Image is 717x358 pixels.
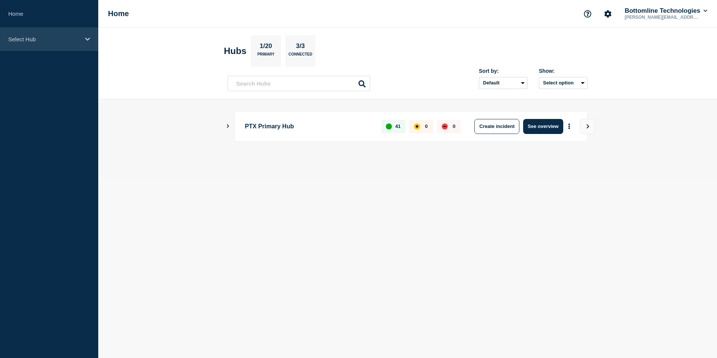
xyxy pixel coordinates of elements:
[395,123,400,129] p: 41
[108,9,129,18] h1: Home
[224,46,246,56] h2: Hubs
[623,7,709,15] button: Bottomline Technologies
[386,123,392,129] div: up
[257,42,275,52] p: 1/20
[425,123,427,129] p: 0
[474,119,519,134] button: Create incident
[564,119,574,133] button: More actions
[580,119,595,134] button: View
[414,123,420,129] div: affected
[257,52,274,60] p: Primary
[8,36,80,42] p: Select Hub
[293,42,308,52] p: 3/3
[288,52,312,60] p: Connected
[442,123,448,129] div: down
[228,76,370,91] input: Search Hubs
[539,68,588,74] div: Show:
[226,123,230,129] button: Show Connected Hubs
[479,77,528,89] select: Sort by
[523,119,563,134] button: See overview
[453,123,455,129] p: 0
[245,119,373,134] p: PTX Primary Hub
[479,68,528,74] div: Sort by:
[580,6,595,22] button: Support
[600,6,616,22] button: Account settings
[623,15,701,20] p: [PERSON_NAME][EMAIL_ADDRESS][PERSON_NAME][DOMAIN_NAME]
[539,77,588,89] button: Select option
